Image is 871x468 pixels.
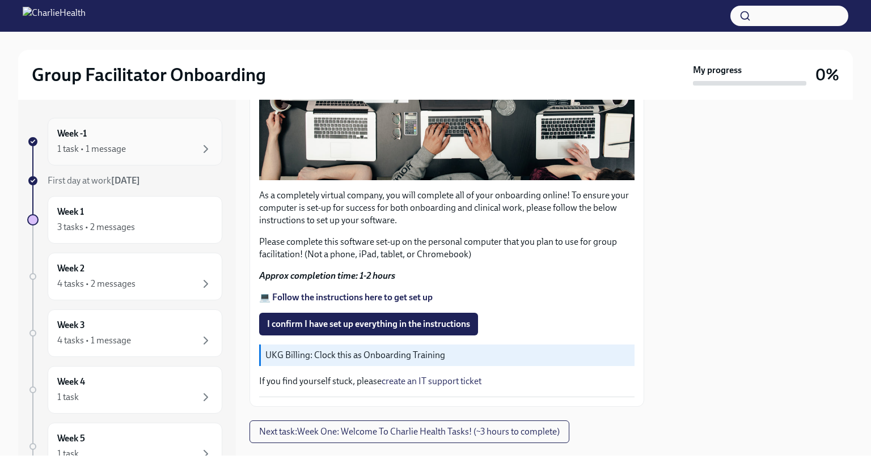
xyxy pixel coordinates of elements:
[57,221,135,233] div: 3 tasks • 2 messages
[57,206,84,218] h6: Week 1
[259,236,635,261] p: Please complete this software set-up on the personal computer that you plan to use for group faci...
[693,64,742,76] strong: My progress
[265,349,630,361] p: UKG Billing: Clock this as Onboarding Training
[57,334,131,347] div: 4 tasks • 1 message
[57,391,79,403] div: 1 task
[250,420,569,443] button: Next task:Week One: Welcome To Charlie Health Tasks! (~3 hours to complete)
[57,278,136,290] div: 4 tasks • 2 messages
[27,196,222,244] a: Week 13 tasks • 2 messages
[259,313,478,335] button: I confirm I have set up everything in the instructions
[57,448,79,460] div: 1 task
[259,189,635,227] p: As a completely virtual company, you will complete all of your onboarding online! To ensure your ...
[382,376,481,386] a: create an IT support ticket
[815,65,839,85] h3: 0%
[111,175,140,186] strong: [DATE]
[57,432,85,445] h6: Week 5
[27,175,222,187] a: First day at work[DATE]
[57,143,126,155] div: 1 task • 1 message
[57,376,85,388] h6: Week 4
[267,318,470,330] span: I confirm I have set up everything in the instructions
[27,118,222,165] a: Week -11 task • 1 message
[259,292,433,303] a: 💻 Follow the instructions here to get set up
[27,253,222,300] a: Week 24 tasks • 2 messages
[57,262,84,275] h6: Week 2
[32,63,266,86] h2: Group Facilitator Onboarding
[23,7,86,25] img: CharlieHealth
[48,175,140,186] span: First day at work
[57,319,85,331] h6: Week 3
[259,426,560,437] span: Next task : Week One: Welcome To Charlie Health Tasks! (~3 hours to complete)
[57,127,87,140] h6: Week -1
[27,366,222,414] a: Week 41 task
[27,309,222,357] a: Week 34 tasks • 1 message
[259,375,635,388] p: If you find yourself stuck, please
[259,270,395,281] strong: Approx completion time: 1-2 hours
